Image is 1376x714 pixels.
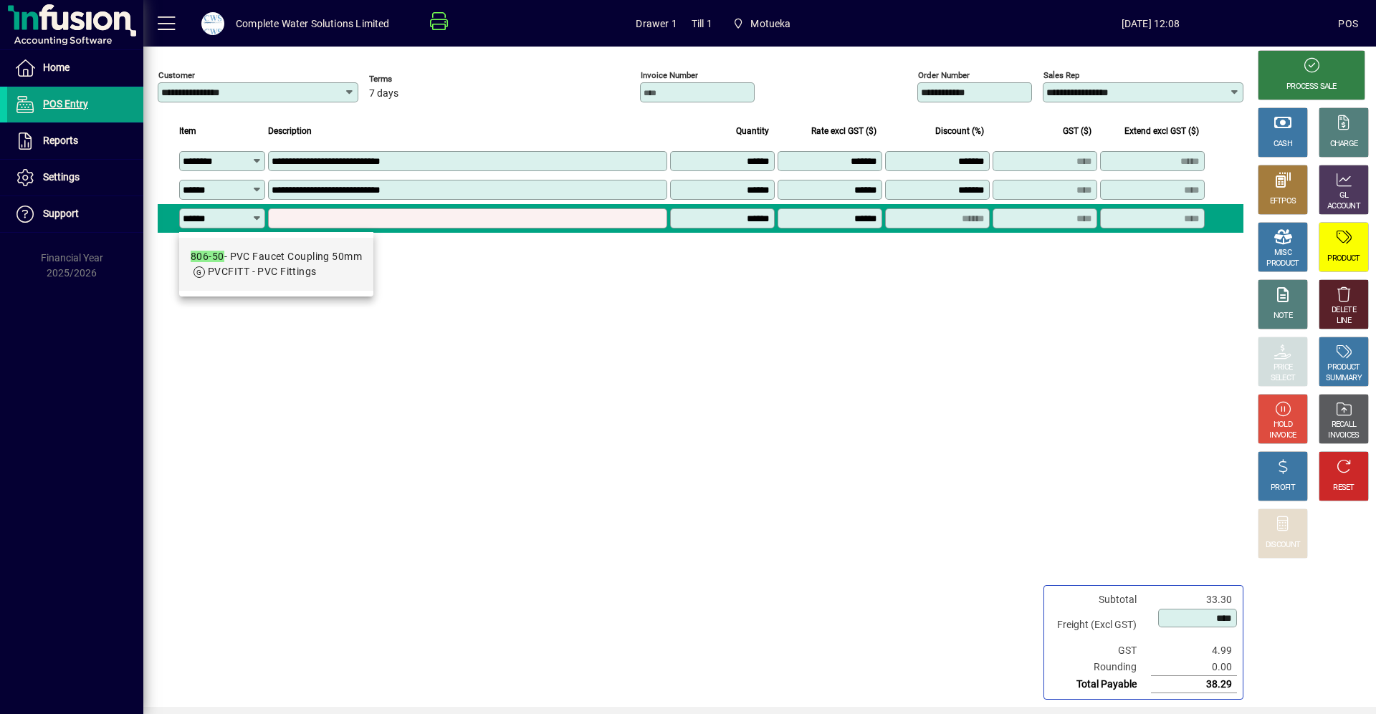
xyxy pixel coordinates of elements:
[158,70,195,80] mat-label: Customer
[1274,420,1292,430] div: HOLD
[1151,676,1237,693] td: 38.29
[1050,676,1151,693] td: Total Payable
[1266,540,1300,551] div: DISCOUNT
[636,12,677,35] span: Drawer 1
[1050,642,1151,659] td: GST
[736,123,769,139] span: Quantity
[1271,373,1296,384] div: SELECT
[179,123,196,139] span: Item
[935,123,984,139] span: Discount (%)
[268,123,312,139] span: Description
[1332,420,1357,430] div: RECALL
[1124,123,1199,139] span: Extend excl GST ($)
[727,11,797,37] span: Motueka
[918,70,970,80] mat-label: Order number
[1339,190,1349,201] div: GL
[369,74,455,84] span: Terms
[1286,82,1337,92] div: PROCESS SALE
[641,70,698,80] mat-label: Invoice number
[1274,139,1292,150] div: CASH
[1332,305,1356,316] div: DELETE
[1274,248,1291,259] div: MISC
[811,123,876,139] span: Rate excl GST ($)
[7,196,143,232] a: Support
[236,12,390,35] div: Complete Water Solutions Limited
[7,160,143,196] a: Settings
[692,12,712,35] span: Till 1
[43,98,88,110] span: POS Entry
[1338,12,1358,35] div: POS
[1270,196,1296,207] div: EFTPOS
[1337,316,1351,327] div: LINE
[190,11,236,37] button: Profile
[7,50,143,86] a: Home
[369,88,398,100] span: 7 days
[1330,139,1358,150] div: CHARGE
[1274,311,1292,322] div: NOTE
[1327,254,1360,264] div: PRODUCT
[43,208,79,219] span: Support
[43,171,80,183] span: Settings
[1333,483,1354,493] div: RESET
[1266,259,1299,269] div: PRODUCT
[1269,430,1296,441] div: INVOICE
[1050,592,1151,608] td: Subtotal
[1151,642,1237,659] td: 4.99
[1050,659,1151,676] td: Rounding
[7,123,143,159] a: Reports
[1063,123,1091,139] span: GST ($)
[43,62,70,73] span: Home
[750,12,790,35] span: Motueka
[43,135,78,146] span: Reports
[1327,362,1360,373] div: PRODUCT
[1327,201,1360,212] div: ACCOUNT
[1050,608,1151,642] td: Freight (Excl GST)
[1151,659,1237,676] td: 0.00
[1328,430,1359,441] div: INVOICES
[1271,483,1295,493] div: PROFIT
[1326,373,1362,384] div: SUMMARY
[962,12,1338,35] span: [DATE] 12:08
[1151,592,1237,608] td: 33.30
[1043,70,1079,80] mat-label: Sales rep
[1274,362,1293,373] div: PRICE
